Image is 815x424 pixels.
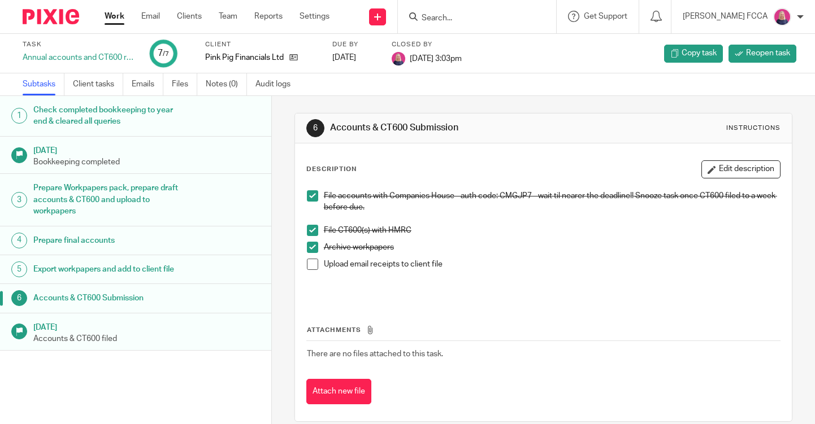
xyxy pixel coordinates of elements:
span: Attachments [307,327,361,333]
a: Copy task [664,45,723,63]
h1: Prepare Workpapers pack, prepare draft accounts & CT600 and upload to workpapers [33,180,184,220]
a: Settings [300,11,330,22]
div: Instructions [726,124,781,133]
span: Copy task [682,47,717,59]
a: Reports [254,11,283,22]
h1: Accounts & CT600 Submission [33,290,184,307]
input: Search [420,14,522,24]
div: 5 [11,261,27,277]
img: Cheryl%20Sharp%20FCCA.png [392,52,405,65]
p: Accounts & CT600 filed [33,333,260,344]
p: Upload email receipts to client file [324,259,780,270]
label: Client [205,40,318,49]
span: Get Support [584,12,627,20]
a: Emails [132,73,163,95]
small: /7 [163,51,169,57]
p: File CT600(s) with HMRC [324,225,780,236]
a: Clients [177,11,202,22]
h1: [DATE] [33,319,260,333]
img: Pixie [23,9,79,24]
button: Edit description [701,160,781,178]
div: 3 [11,192,27,208]
a: Client tasks [73,73,123,95]
h1: [DATE] [33,142,260,156]
a: Work [105,11,124,22]
a: Audit logs [255,73,299,95]
h1: Check completed bookkeeping to year end & cleared all queries [33,102,184,130]
a: Email [141,11,160,22]
p: Description [306,165,357,174]
div: 4 [11,233,27,248]
div: 1 [11,108,27,124]
p: Bookkeeping completed [33,156,260,168]
a: Reopen task [729,45,796,63]
label: Closed by [392,40,462,49]
p: Archive workpapers [324,242,780,253]
div: 6 [11,290,27,306]
div: 6 [306,119,324,137]
img: Cheryl%20Sharp%20FCCA.png [773,8,791,26]
span: Reopen task [746,47,790,59]
h1: Accounts & CT600 Submission [330,122,567,134]
p: Pink Pig Financials Ltd [205,52,284,63]
h1: Export workpapers and add to client file [33,261,184,278]
p: File accounts with Companies House - auth code: CMGJP7 - wait til nearer the deadline!! Snooze ta... [324,190,780,213]
h1: Prepare final accounts [33,232,184,249]
div: [DATE] [332,52,378,63]
label: Due by [332,40,378,49]
a: Files [172,73,197,95]
span: There are no files attached to this task. [307,350,443,358]
a: Subtasks [23,73,64,95]
a: Notes (0) [206,73,247,95]
button: Attach new file [306,379,371,404]
div: 7 [158,47,169,60]
div: Annual accounts and CT600 return - Pink Pig Companies [23,52,136,63]
label: Task [23,40,136,49]
a: Team [219,11,237,22]
p: [PERSON_NAME] FCCA [683,11,768,22]
span: [DATE] 3:03pm [410,54,462,62]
